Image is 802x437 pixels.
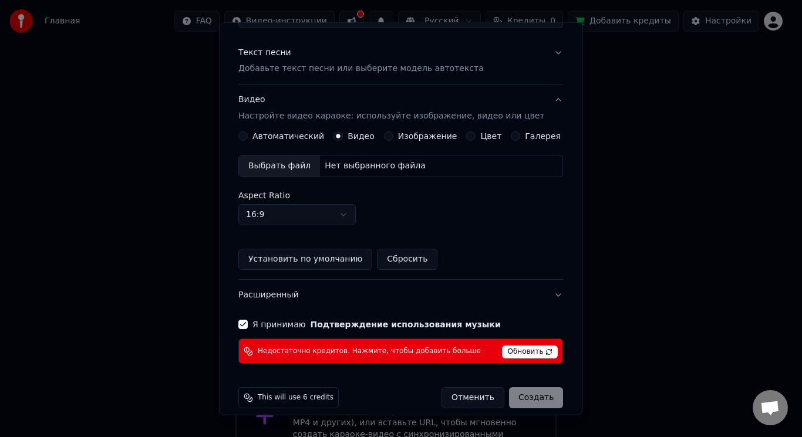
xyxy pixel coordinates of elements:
span: This will use 6 credits [258,393,333,402]
label: Цвет [481,132,502,140]
button: Установить по умолчанию [238,249,372,270]
button: Отменить [442,387,504,408]
p: Настройте видео караоке: используйте изображение, видео или цвет [238,110,544,122]
label: Я принимаю [252,320,501,328]
button: Я принимаю [311,320,501,328]
label: Aspect Ratio [238,191,563,199]
label: Изображение [398,132,457,140]
button: Расширенный [238,280,563,310]
div: ВидеоНастройте видео караоке: используйте изображение, видео или цвет [238,131,563,279]
label: Автоматический [252,132,324,140]
span: Недостаточно кредитов. Нажмите, чтобы добавить больше [258,347,481,356]
button: Сбросить [378,249,438,270]
div: Текст песни [238,46,291,58]
label: Видео [348,132,375,140]
button: ВидеоНастройте видео караоке: используйте изображение, видео или цвет [238,84,563,131]
div: Нет выбранного файла [320,160,430,172]
label: Галерея [525,132,561,140]
div: Выбрать файл [239,155,320,177]
div: Видео [238,94,544,122]
button: Текст песниДобавьте текст песни или выберите модель автотекста [238,37,563,84]
p: Добавьте текст песни или выберите модель автотекста [238,63,484,74]
span: Обновить [503,345,558,358]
